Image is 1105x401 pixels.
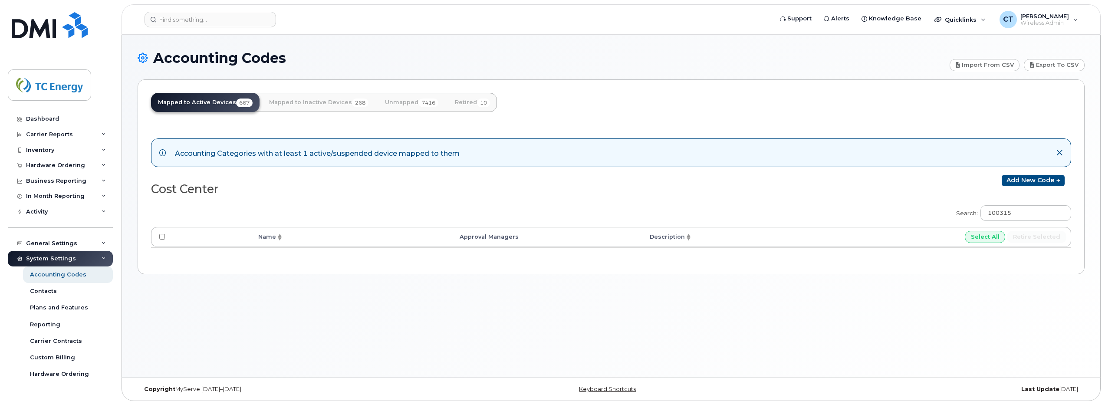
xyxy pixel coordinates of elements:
span: 268 [352,99,368,107]
a: Import from CSV [950,59,1020,71]
a: Mapped to Active Devices [151,93,260,112]
span: 7416 [418,99,438,107]
input: Search: [980,205,1071,221]
a: Keyboard Shortcuts [579,386,636,392]
h1: Accounting Codes [138,50,945,66]
span: 667 [236,99,253,107]
div: MyServe [DATE]–[DATE] [138,386,453,393]
div: Accounting Categories with at least 1 active/suspended device mapped to them [175,147,460,159]
th: Description [526,227,693,247]
label: Search: [950,200,1071,224]
a: Add new code [1002,175,1065,186]
a: Export to CSV [1024,59,1085,71]
th: Name [173,227,284,247]
th: Approval Managers [284,227,527,247]
a: Mapped to Inactive Devices [262,93,375,112]
iframe: Messenger Launcher [1067,363,1098,394]
strong: Copyright [144,386,175,392]
a: Unmapped [378,93,445,112]
input: Select All [965,231,1006,243]
a: Retired [448,93,497,112]
h2: Cost Center [151,183,604,196]
span: 10 [477,99,490,107]
div: [DATE] [769,386,1085,393]
strong: Last Update [1021,386,1059,392]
